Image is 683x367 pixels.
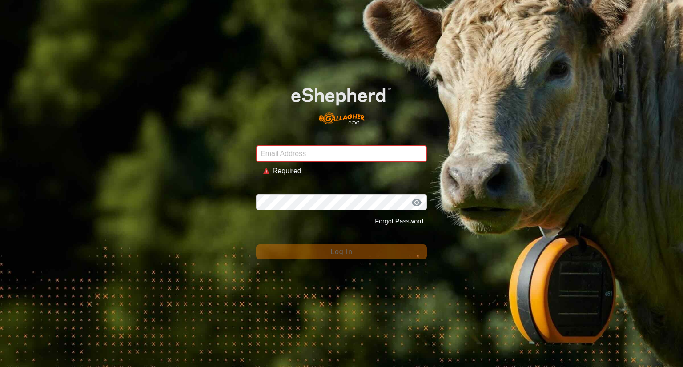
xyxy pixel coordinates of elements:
div: Required [273,166,420,176]
span: Log In [330,248,352,255]
input: Email Address [256,145,427,162]
img: E-shepherd Logo [273,73,410,132]
button: Log In [256,244,427,259]
a: Forgot Password [375,218,423,225]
